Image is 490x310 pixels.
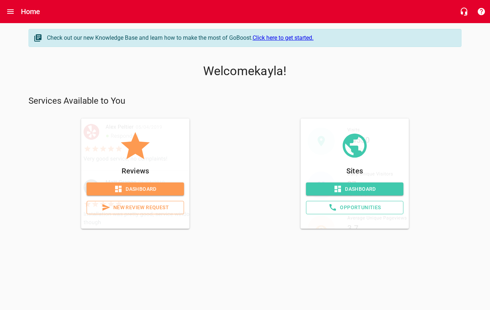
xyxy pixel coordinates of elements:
[312,203,397,212] span: Opportunities
[93,203,178,212] span: New Review Request
[306,201,403,214] a: Opportunities
[87,165,184,177] p: Reviews
[47,34,454,42] div: Check out our new Knowledge Base and learn how to make the most of GoBoost.
[29,64,461,78] p: Welcome kayla !
[253,34,314,41] a: Click here to get started.
[306,165,403,177] p: Sites
[92,185,178,194] span: Dashboard
[306,182,403,196] a: Dashboard
[473,3,490,20] button: Support Portal
[21,6,40,17] h6: Home
[87,201,184,214] a: New Review Request
[87,182,184,196] a: Dashboard
[29,95,461,107] p: Services Available to You
[312,185,398,194] span: Dashboard
[455,3,473,20] button: Live Chat
[2,3,19,20] button: Open drawer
